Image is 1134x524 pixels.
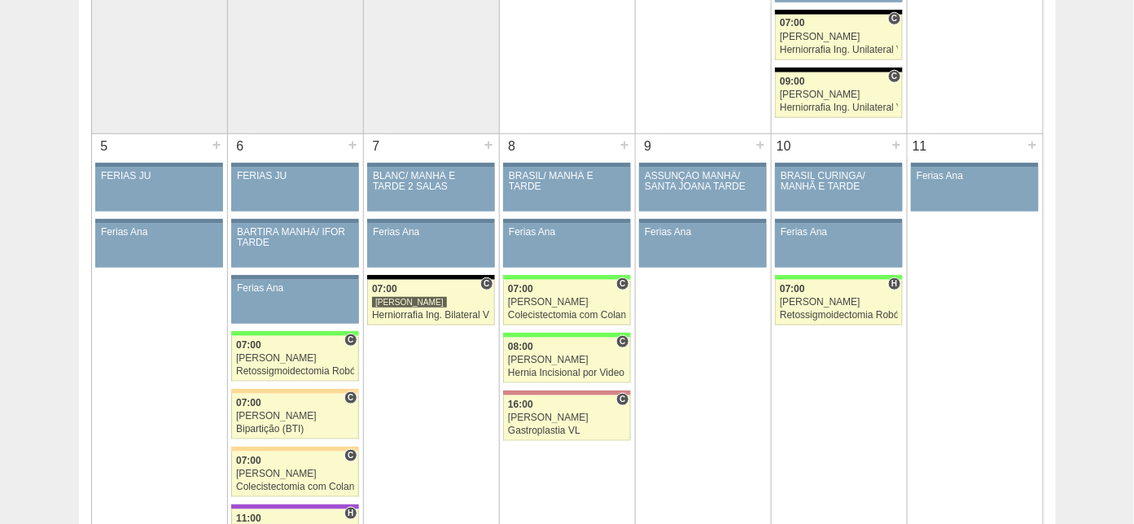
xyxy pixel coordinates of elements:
a: ASSUNÇÃO MANHÃ/ SANTA JOANA TARDE [639,168,766,212]
span: 07:00 [508,283,533,295]
div: Retossigmoidectomia Robótica [236,366,354,377]
div: Key: Aviso [503,163,630,168]
div: 6 [228,134,253,159]
a: C 07:00 [PERSON_NAME] Bipartição (BTI) [231,394,358,439]
div: Ferias Ana [645,227,761,238]
div: Key: Aviso [503,219,630,224]
div: [PERSON_NAME] [508,355,626,365]
a: C 07:00 [PERSON_NAME] Colecistectomia com Colangiografia VL [503,280,630,325]
a: Ferias Ana [231,280,358,324]
div: Ferias Ana [237,283,353,294]
a: Ferias Ana [95,224,222,268]
div: Key: Bartira [231,389,358,394]
div: BRASIL/ MANHÃ E TARDE [509,171,625,192]
a: C 07:00 [PERSON_NAME] Colecistectomia com Colangiografia VL [231,452,358,497]
div: Key: Aviso [231,163,358,168]
a: C 09:00 [PERSON_NAME] Herniorrafia Ing. Unilateral VL [775,72,902,118]
div: Key: Aviso [775,219,902,224]
div: FERIAS JU [101,171,217,181]
a: BLANC/ MANHÃ E TARDE 2 SALAS [367,168,494,212]
div: BARTIRA MANHÃ/ IFOR TARDE [237,227,353,248]
div: 7 [364,134,389,159]
span: 07:00 [236,339,261,351]
a: Ferias Ana [911,168,1038,212]
div: BRASIL CURINGA/ MANHÃ E TARDE [781,171,897,192]
div: Ferias Ana [509,227,625,238]
div: Key: Aviso [639,163,766,168]
span: Consultório [344,334,357,347]
div: 8 [500,134,525,159]
div: Key: Blanc [775,10,902,15]
div: Key: Bartira [231,447,358,452]
div: 11 [908,134,933,159]
span: 09:00 [780,76,805,87]
a: C 08:00 [PERSON_NAME] Hernia Incisional por Video [503,338,630,383]
div: Ferias Ana [101,227,217,238]
span: 16:00 [508,399,533,410]
div: Retossigmoidectomia Robótica [780,310,898,321]
a: Ferias Ana [503,224,630,268]
div: Key: Aviso [95,219,222,224]
a: C 07:00 [PERSON_NAME] Retossigmoidectomia Robótica [231,336,358,382]
div: [PERSON_NAME] [236,469,354,479]
div: [PERSON_NAME] [372,296,447,308]
div: Hernia Incisional por Video [508,368,626,378]
span: Consultório [344,391,357,404]
div: Key: Aviso [367,219,494,224]
div: Key: Aviso [911,163,1038,168]
a: H 07:00 [PERSON_NAME] Retossigmoidectomia Robótica [775,280,902,325]
a: BRASIL CURINGA/ MANHÃ E TARDE [775,168,902,212]
a: Ferias Ana [367,224,494,268]
div: [PERSON_NAME] [236,411,354,421]
div: Ferias Ana [781,227,897,238]
span: 08:00 [508,341,533,352]
div: + [210,134,224,155]
div: [PERSON_NAME] [780,32,898,42]
span: 07:00 [780,283,805,295]
div: + [754,134,768,155]
a: C 07:00 [PERSON_NAME] Herniorrafia Ing. Unilateral VL [775,15,902,60]
div: Key: Aviso [367,163,494,168]
div: + [482,134,496,155]
div: 10 [772,134,797,159]
span: Hospital [344,507,357,520]
div: Key: Blanc [367,275,494,280]
span: 07:00 [372,283,397,295]
a: C 07:00 [PERSON_NAME] Herniorrafia Ing. Bilateral VL [367,280,494,325]
div: ASSUNÇÃO MANHÃ/ SANTA JOANA TARDE [645,171,761,192]
span: Consultório [616,277,628,290]
div: Bipartição (BTI) [236,424,354,434]
a: Ferias Ana [775,224,902,268]
div: Key: Blanc [775,68,902,72]
div: Key: Aviso [775,163,902,168]
div: [PERSON_NAME] [508,297,626,308]
span: 11:00 [236,513,261,524]
span: Hospital [888,277,900,290]
div: FERIAS JU [237,171,353,181]
div: Key: Brasil [503,275,630,280]
div: Key: Aviso [639,219,766,224]
div: + [1026,134,1040,155]
div: 9 [636,134,661,159]
span: 07:00 [236,397,261,408]
div: Colecistectomia com Colangiografia VL [236,482,354,492]
a: FERIAS JU [95,168,222,212]
span: 07:00 [236,455,261,466]
div: BLANC/ MANHÃ E TARDE 2 SALAS [373,171,489,192]
div: Key: IFOR [231,504,358,509]
div: Key: Aviso [95,163,222,168]
a: BARTIRA MANHÃ/ IFOR TARDE [231,224,358,268]
a: C 16:00 [PERSON_NAME] Gastroplastia VL [503,395,630,441]
div: Herniorrafia Ing. Bilateral VL [372,310,490,321]
div: Gastroplastia VL [508,426,626,436]
span: Consultório [616,335,628,348]
a: BRASIL/ MANHÃ E TARDE [503,168,630,212]
div: [PERSON_NAME] [508,413,626,423]
div: Herniorrafia Ing. Unilateral VL [780,103,898,113]
span: 07:00 [780,17,805,28]
div: + [346,134,360,155]
div: + [618,134,632,155]
span: Consultório [344,449,357,462]
div: Key: Brasil [503,333,630,338]
div: Ferias Ana [373,227,489,238]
